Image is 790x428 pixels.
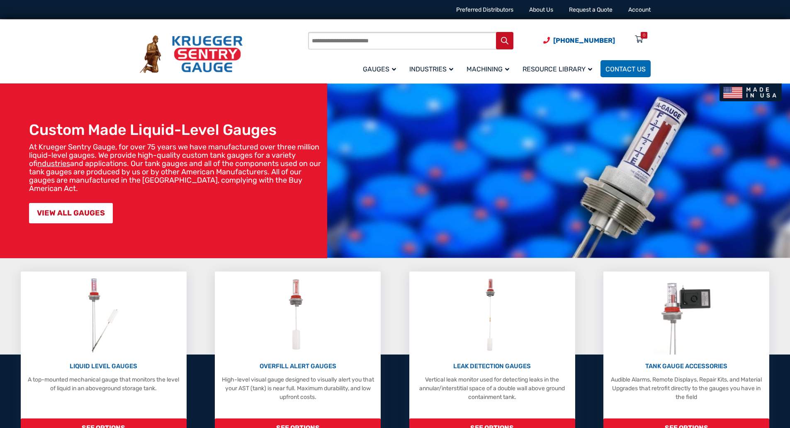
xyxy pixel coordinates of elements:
img: bg_hero_bannerksentry [327,83,790,258]
a: Contact Us [600,60,651,77]
img: Leak Detection Gauges [476,276,508,355]
img: Overfill Alert Gauges [280,276,316,355]
a: Machining [462,59,518,78]
p: Vertical leak monitor used for detecting leaks in the annular/interstitial space of a double wall... [413,375,571,401]
a: Resource Library [518,59,600,78]
p: Audible Alarms, Remote Displays, Repair Kits, and Material Upgrades that retrofit directly to the... [608,375,765,401]
p: LEAK DETECTION GAUGES [413,362,571,371]
span: Gauges [363,65,396,73]
a: Phone Number (920) 434-8860 [543,35,615,46]
p: A top-mounted mechanical gauge that monitors the level of liquid in an aboveground storage tank. [25,375,182,393]
a: About Us [529,6,553,13]
a: industries [37,159,70,168]
p: OVERFILL ALERT GAUGES [219,362,377,371]
p: LIQUID LEVEL GAUGES [25,362,182,371]
span: Resource Library [523,65,592,73]
span: Contact Us [605,65,646,73]
a: Account [628,6,651,13]
a: Preferred Distributors [456,6,513,13]
a: VIEW ALL GAUGES [29,203,113,223]
img: Tank Gauge Accessories [653,276,720,355]
a: Industries [404,59,462,78]
div: 0 [643,32,645,39]
img: Liquid Level Gauges [81,276,125,355]
span: Machining [467,65,509,73]
img: Krueger Sentry Gauge [140,35,243,73]
span: [PHONE_NUMBER] [553,37,615,44]
img: Made In USA [720,83,782,101]
a: Gauges [358,59,404,78]
p: TANK GAUGE ACCESSORIES [608,362,765,371]
h1: Custom Made Liquid-Level Gauges [29,121,323,139]
span: Industries [409,65,453,73]
p: At Krueger Sentry Gauge, for over 75 years we have manufactured over three million liquid-level g... [29,143,323,193]
a: Request a Quote [569,6,613,13]
p: High-level visual gauge designed to visually alert you that your AST (tank) is near full. Maximum... [219,375,377,401]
